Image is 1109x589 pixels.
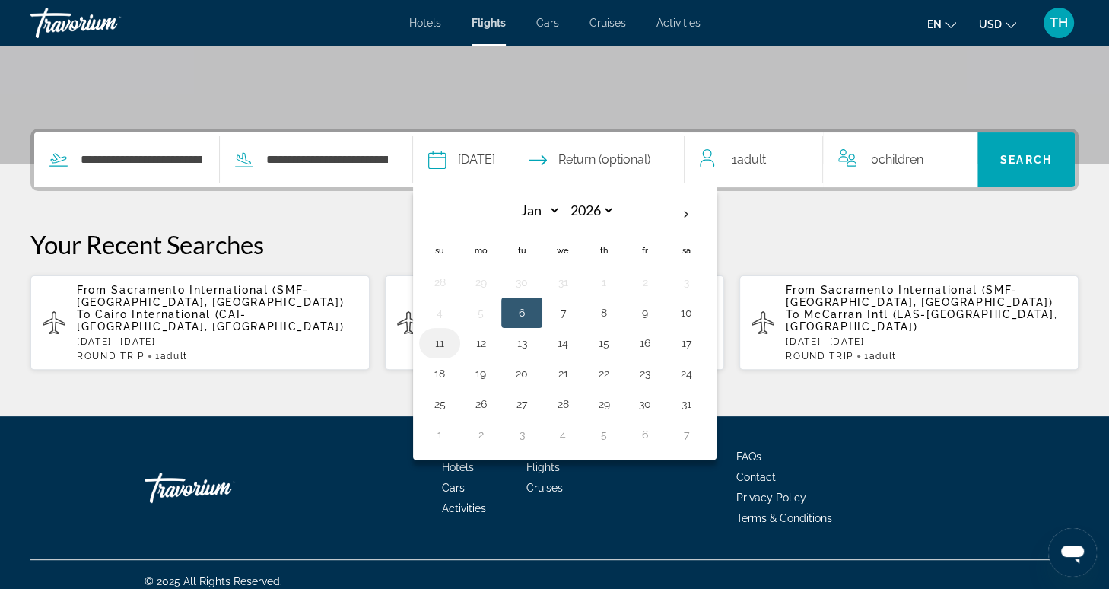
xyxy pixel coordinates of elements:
[30,3,183,43] a: Travorium
[551,302,575,323] button: Day 7
[736,471,776,483] a: Contact
[736,512,832,524] a: Terms & Conditions
[739,275,1079,371] button: From Sacramento International (SMF-[GEOGRAPHIC_DATA], [GEOGRAPHIC_DATA]) To McCarran Intl (LAS-[G...
[77,336,357,347] p: [DATE] - [DATE]
[633,272,657,293] button: Day 2
[551,393,575,415] button: Day 28
[469,363,493,384] button: Day 19
[674,393,698,415] button: Day 31
[736,451,761,463] a: FAQs
[786,351,853,361] span: ROUND TRIP
[427,393,452,415] button: Day 25
[442,502,486,514] a: Activities
[77,284,344,308] span: Sacramento International (SMF-[GEOGRAPHIC_DATA], [GEOGRAPHIC_DATA])
[977,132,1075,187] button: Search
[786,284,816,296] span: From
[592,363,616,384] button: Day 22
[927,13,956,35] button: Change language
[145,575,282,587] span: © 2025 All Rights Reserved.
[385,275,724,371] button: From Sacramento International (SMF-[GEOGRAPHIC_DATA], [GEOGRAPHIC_DATA]) To McCarran Intl (LAS-[G...
[633,424,657,445] button: Day 6
[160,351,188,361] span: Adult
[469,272,493,293] button: Day 29
[427,272,452,293] button: Day 28
[551,363,575,384] button: Day 21
[419,197,707,450] table: Left calendar grid
[536,17,559,29] a: Cars
[870,149,923,170] span: 0
[30,275,370,371] button: From Sacramento International (SMF-[GEOGRAPHIC_DATA], [GEOGRAPHIC_DATA]) To Cairo International (...
[589,17,626,29] a: Cruises
[878,152,923,167] span: Children
[529,132,650,187] button: Select return date
[674,333,698,354] button: Day 17
[472,17,506,29] a: Flights
[145,465,297,511] a: Go Home
[592,272,616,293] button: Day 1
[30,229,1079,259] p: Your Recent Searches
[526,482,563,494] a: Cruises
[510,272,534,293] button: Day 30
[1050,15,1068,30] span: TH
[442,461,474,473] a: Hotels
[786,308,1057,333] span: McCarran Intl (LAS-[GEOGRAPHIC_DATA], [GEOGRAPHIC_DATA])
[510,393,534,415] button: Day 27
[510,333,534,354] button: Day 13
[864,351,897,361] span: 1
[737,152,766,167] span: Adult
[732,149,766,170] span: 1
[592,302,616,323] button: Day 8
[409,17,441,29] a: Hotels
[674,363,698,384] button: Day 24
[469,424,493,445] button: Day 2
[592,393,616,415] button: Day 29
[1039,7,1079,39] button: User Menu
[674,272,698,293] button: Day 3
[1048,528,1097,577] iframe: Button to launch messaging window
[786,284,1053,308] span: Sacramento International (SMF-[GEOGRAPHIC_DATA], [GEOGRAPHIC_DATA])
[1000,154,1052,166] span: Search
[427,302,452,323] button: Day 4
[510,424,534,445] button: Day 3
[442,482,465,494] a: Cars
[34,132,1075,187] div: Search widget
[510,363,534,384] button: Day 20
[77,351,145,361] span: ROUND TRIP
[565,197,615,224] select: Select year
[77,308,91,320] span: To
[656,17,701,29] a: Activities
[428,132,495,187] button: Select depart date
[469,333,493,354] button: Day 12
[736,492,806,504] a: Privacy Policy
[551,424,575,445] button: Day 4
[469,302,493,323] button: Day 5
[674,424,698,445] button: Day 7
[511,197,561,224] select: Select month
[77,284,107,296] span: From
[633,302,657,323] button: Day 9
[633,393,657,415] button: Day 30
[526,461,560,473] a: Flights
[592,333,616,354] button: Day 15
[77,308,344,333] span: Cairo International (CAI-[GEOGRAPHIC_DATA], [GEOGRAPHIC_DATA])
[674,302,698,323] button: Day 10
[869,351,897,361] span: Adult
[786,308,799,320] span: To
[633,333,657,354] button: Day 16
[510,302,534,323] button: Day 6
[469,393,493,415] button: Day 26
[551,272,575,293] button: Day 31
[633,363,657,384] button: Day 23
[427,424,452,445] button: Day 1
